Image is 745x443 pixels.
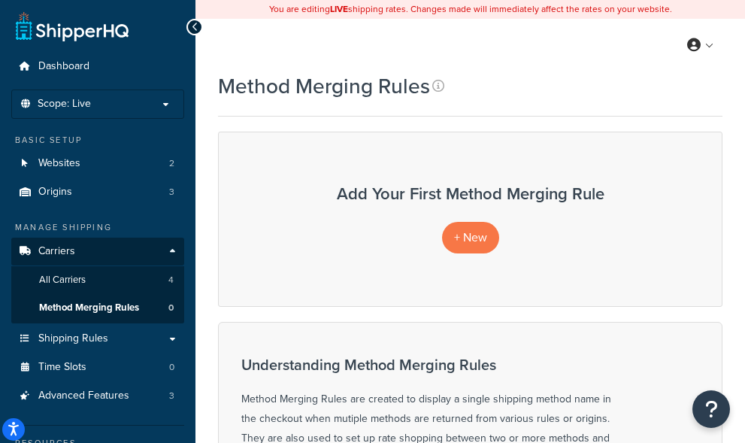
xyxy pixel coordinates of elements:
[11,353,184,381] li: Time Slots
[169,390,174,402] span: 3
[39,302,139,314] span: Method Merging Rules
[692,390,730,428] button: Open Resource Center
[11,134,184,147] div: Basic Setup
[218,71,430,101] h1: Method Merging Rules
[11,238,184,323] li: Carriers
[169,157,174,170] span: 2
[11,53,184,80] a: Dashboard
[241,357,617,373] h3: Understanding Method Merging Rules
[11,221,184,234] div: Manage Shipping
[234,185,707,203] h3: Add Your First Method Merging Rule
[168,274,174,287] span: 4
[16,11,129,41] a: ShipperHQ Home
[11,382,184,410] li: Advanced Features
[38,332,108,345] span: Shipping Rules
[11,382,184,410] a: Advanced Features 3
[169,186,174,199] span: 3
[38,98,91,111] span: Scope: Live
[11,294,184,322] a: Method Merging Rules 0
[168,302,174,314] span: 0
[39,274,86,287] span: All Carriers
[454,229,487,246] span: + New
[11,266,184,294] a: All Carriers 4
[11,266,184,294] li: All Carriers
[11,178,184,206] li: Origins
[169,361,174,374] span: 0
[11,150,184,178] li: Websites
[38,186,72,199] span: Origins
[11,150,184,178] a: Websites 2
[11,238,184,265] a: Carriers
[11,178,184,206] a: Origins 3
[38,157,80,170] span: Websites
[330,2,348,16] b: LIVE
[38,245,75,258] span: Carriers
[11,353,184,381] a: Time Slots 0
[38,361,86,374] span: Time Slots
[11,325,184,353] a: Shipping Rules
[442,222,499,253] a: + New
[38,390,129,402] span: Advanced Features
[38,60,89,73] span: Dashboard
[11,294,184,322] li: Method Merging Rules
